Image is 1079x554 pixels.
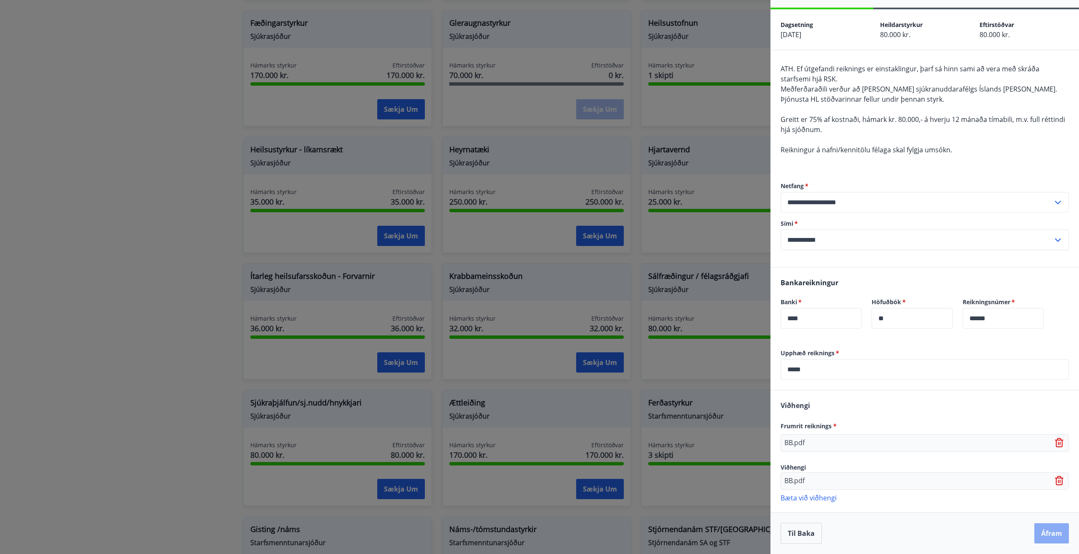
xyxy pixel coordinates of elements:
[781,401,810,410] span: Viðhengi
[781,84,1057,94] span: Meðferðaraðili verður að [PERSON_NAME] sjúkranuddarafélgs Íslands [PERSON_NAME].
[781,182,1069,190] label: Netfang
[963,298,1044,306] label: Reikningsnúmer
[784,476,805,486] p: BB.pdf
[781,493,1069,502] p: Bæta við viðhengi
[880,21,923,29] span: Heildarstyrkur
[781,422,837,430] span: Frumrit reiknings
[1034,523,1069,543] button: Áfram
[880,30,910,39] span: 80.000 kr.
[980,21,1014,29] span: Eftirstöðvar
[781,95,944,104] span: Þjónusta HL stöðvarinnar fellur undir þennan styrk.
[781,145,952,154] span: Reikningur á nafni/kennitölu félaga skal fylgja umsókn.
[784,438,805,448] p: BB.pdf
[781,21,813,29] span: Dagsetning
[781,30,801,39] span: [DATE]
[872,298,953,306] label: Höfuðbók
[781,278,838,287] span: Bankareikningur
[781,298,862,306] label: Banki
[781,349,1069,357] label: Upphæð reiknings
[980,30,1010,39] span: 80.000 kr.
[781,359,1069,380] div: Upphæð reiknings
[781,64,1039,84] span: ATH. Ef útgefandi reiknings er einstaklingur, þarf sá hinn sami að vera með skráða starfsemi hjá ...
[781,219,1069,228] label: Sími
[781,115,1065,134] span: Greitt er 75% af kostnaði, hámark kr. 80.000,- á hverju 12 mánaða tímabili, m.v. full réttindi hj...
[781,463,806,471] span: Viðhengi
[781,523,822,544] button: Til baka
